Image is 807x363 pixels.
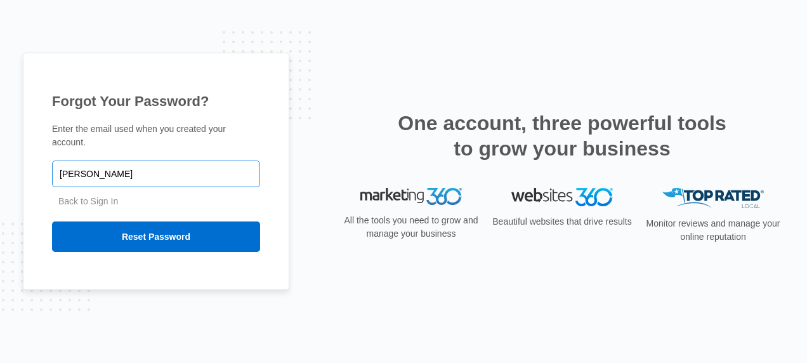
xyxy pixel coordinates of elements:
a: Back to Sign In [58,196,118,206]
p: Monitor reviews and manage your online reputation [642,217,784,244]
img: Websites 360 [511,188,613,206]
p: All the tools you need to grow and manage your business [340,214,482,241]
p: Enter the email used when you created your account. [52,122,260,149]
input: Email [52,161,260,187]
p: Beautiful websites that drive results [491,215,633,228]
h2: One account, three powerful tools to grow your business [394,110,730,161]
img: Marketing 360 [360,188,462,206]
h1: Forgot Your Password? [52,91,260,112]
input: Reset Password [52,221,260,252]
img: Top Rated Local [662,188,764,209]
